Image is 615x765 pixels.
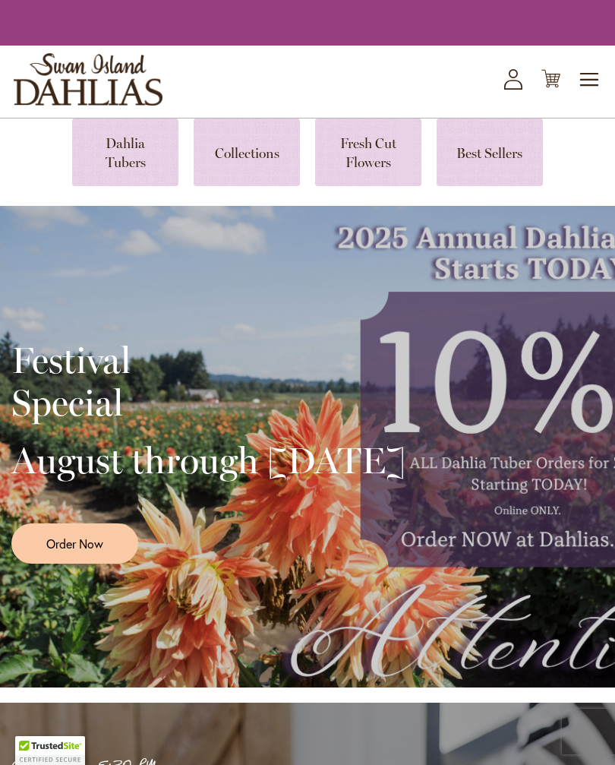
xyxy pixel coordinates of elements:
h2: August through [DATE] [11,439,405,482]
span: Order Now [46,535,103,552]
a: Order Now [11,523,138,564]
h2: Festival Special [11,339,405,424]
a: store logo [14,53,162,106]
